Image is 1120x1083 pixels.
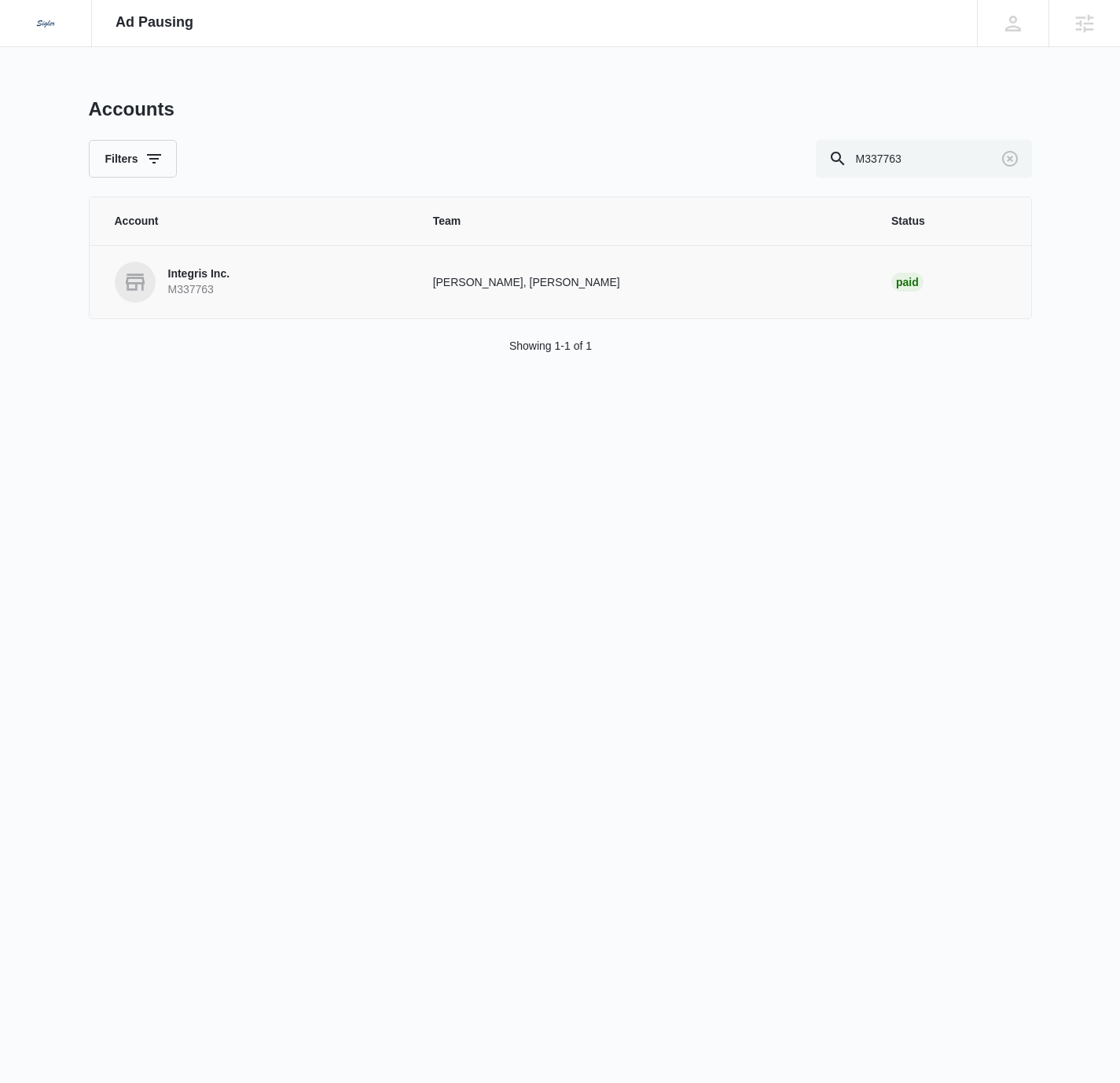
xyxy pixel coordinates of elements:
[60,93,141,103] div: Domain Overview
[116,14,193,31] span: Ad Pausing
[156,91,169,104] img: tab_keywords_by_traffic_grey.svg
[433,274,854,291] p: [PERSON_NAME], [PERSON_NAME]
[115,262,395,303] a: Integris Inc.M337763
[433,213,854,229] span: Team
[891,213,1006,229] span: Status
[89,140,177,178] button: Filters
[891,273,924,292] div: Paid
[168,266,230,282] p: Integris Inc.
[816,140,1032,178] input: Search By Account Number
[31,9,60,38] img: Sigler Corporate
[89,97,174,121] h1: Accounts
[41,41,173,53] div: Domain: [DOMAIN_NAME]
[509,338,592,354] p: Showing 1-1 of 1
[25,41,38,53] img: website_grey.svg
[168,282,230,298] p: M337763
[42,91,55,104] img: tab_domain_overview_orange.svg
[997,146,1023,171] button: Clear
[44,25,77,38] div: v 4.0.25
[25,25,38,38] img: logo_orange.svg
[174,93,265,103] div: Keywords by Traffic
[115,213,395,229] span: Account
